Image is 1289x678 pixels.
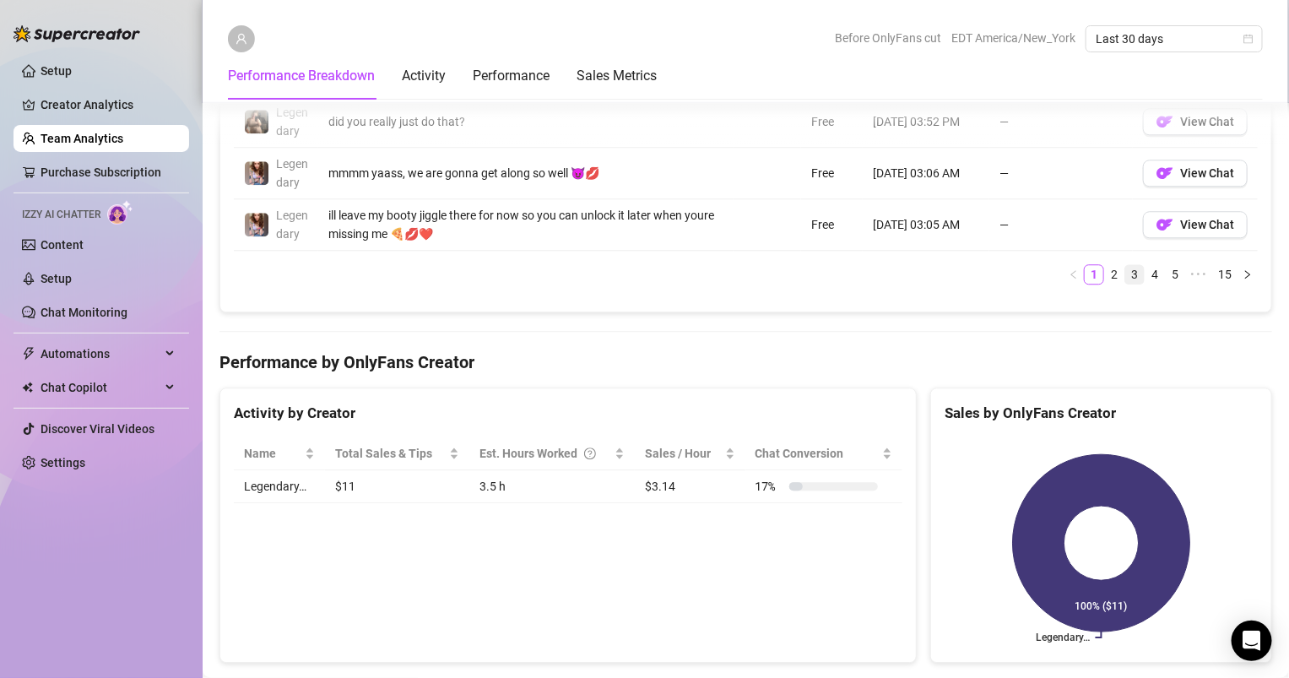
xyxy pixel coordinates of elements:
[1243,269,1253,279] span: right
[756,477,783,496] span: 17 %
[22,347,35,361] span: thunderbolt
[1213,265,1237,284] a: 15
[1180,218,1234,231] span: View Chat
[801,96,863,148] td: Free
[1232,621,1272,661] div: Open Intercom Messenger
[801,199,863,251] td: Free
[41,456,85,469] a: Settings
[469,470,635,503] td: 3.5 h
[1143,222,1248,236] a: OFView Chat
[945,402,1258,425] div: Sales by OnlyFans Creator
[479,444,611,463] div: Est. Hours Worked
[801,148,863,199] td: Free
[863,148,989,199] td: [DATE] 03:06 AM
[989,96,1133,148] td: —
[1185,264,1212,285] li: Next 5 Pages
[402,66,446,86] div: Activity
[584,444,596,463] span: question-circle
[22,207,100,223] span: Izzy AI Chatter
[276,157,308,189] span: Legendary
[1143,160,1248,187] button: OFView Chat
[328,112,723,131] div: did you really just do that?
[41,238,84,252] a: Content
[577,66,657,86] div: Sales Metrics
[276,106,308,138] span: Legendary
[1156,165,1173,182] img: OF
[1212,264,1238,285] li: 15
[989,199,1133,251] td: —
[1124,264,1145,285] li: 3
[41,306,127,319] a: Chat Monitoring
[41,91,176,118] a: Creator Analytics
[1156,113,1173,130] img: OF
[635,470,745,503] td: $3.14
[1145,265,1164,284] a: 4
[1238,264,1258,285] button: right
[1037,632,1091,643] text: Legendary…
[325,437,469,470] th: Total Sales & Tips
[41,374,160,401] span: Chat Copilot
[245,110,268,133] img: Legendary
[245,161,268,185] img: Legendary
[1165,264,1185,285] li: 5
[1143,108,1248,135] button: OFView Chat
[1156,216,1173,233] img: OF
[635,437,745,470] th: Sales / Hour
[328,206,723,243] div: ill leave my booty jiggle there for now so you can unlock it later when youre missing me 🍕💋❤️
[1243,34,1254,44] span: calendar
[1084,264,1104,285] li: 1
[1069,269,1079,279] span: left
[1238,264,1258,285] li: Next Page
[863,96,989,148] td: [DATE] 03:52 PM
[1064,264,1084,285] button: left
[219,350,1272,374] h4: Performance by OnlyFans Creator
[863,199,989,251] td: [DATE] 03:05 AM
[951,25,1075,51] span: EDT America/New_York
[1096,26,1253,52] span: Last 30 days
[276,209,308,241] span: Legendary
[41,132,123,145] a: Team Analytics
[41,340,160,367] span: Automations
[1166,265,1184,284] a: 5
[1105,265,1124,284] a: 2
[41,272,72,285] a: Setup
[1180,166,1234,180] span: View Chat
[107,200,133,225] img: AI Chatter
[1185,264,1212,285] span: •••
[325,470,469,503] td: $11
[1180,115,1234,128] span: View Chat
[835,25,941,51] span: Before OnlyFans cut
[41,165,161,179] a: Purchase Subscription
[989,148,1133,199] td: —
[234,402,902,425] div: Activity by Creator
[244,444,301,463] span: Name
[1143,119,1248,133] a: OFView Chat
[236,33,247,45] span: user
[1104,264,1124,285] li: 2
[234,470,325,503] td: Legendary…
[228,66,375,86] div: Performance Breakdown
[1143,211,1248,238] button: OFView Chat
[41,64,72,78] a: Setup
[756,444,879,463] span: Chat Conversion
[645,444,721,463] span: Sales / Hour
[335,444,446,463] span: Total Sales & Tips
[245,213,268,236] img: Legendary
[328,164,723,182] div: mmmm yaass, we are gonna get along so well 😈💋
[473,66,550,86] div: Performance
[1085,265,1103,284] a: 1
[1125,265,1144,284] a: 3
[1064,264,1084,285] li: Previous Page
[745,437,902,470] th: Chat Conversion
[14,25,140,42] img: logo-BBDzfeDw.svg
[1145,264,1165,285] li: 4
[22,382,33,393] img: Chat Copilot
[234,437,325,470] th: Name
[1143,171,1248,184] a: OFView Chat
[41,422,154,436] a: Discover Viral Videos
